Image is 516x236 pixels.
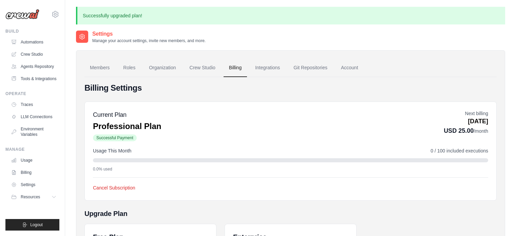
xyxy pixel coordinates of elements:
span: Successful Payment [93,134,137,141]
div: Operate [5,91,59,96]
button: Cancel Subscription [93,184,135,191]
p: [DATE] [444,117,488,126]
span: 0.0% used [93,166,112,172]
button: Resources [8,192,59,202]
a: Tools & Integrations [8,73,59,84]
h2: Settings [92,30,206,38]
a: Account [336,59,364,77]
div: Manage [5,147,59,152]
button: Logout [5,219,59,231]
a: Usage [8,155,59,166]
a: Environment Variables [8,124,59,140]
a: Settings [8,179,59,190]
p: Manage your account settings, invite new members, and more. [92,38,206,43]
a: Organization [144,59,181,77]
img: Logo [5,9,39,19]
a: Billing [224,59,247,77]
span: Resources [21,194,40,200]
div: Build [5,29,59,34]
h4: Billing Settings [84,83,497,93]
span: /month [474,128,488,134]
a: Automations [8,37,59,48]
a: Agents Repository [8,61,59,72]
a: Crew Studio [184,59,221,77]
p: USD 25.00 [444,126,488,135]
a: Integrations [250,59,285,77]
a: Crew Studio [8,49,59,60]
a: LLM Connections [8,111,59,122]
h5: Current Plan [93,110,161,120]
a: Members [84,59,115,77]
a: Traces [8,99,59,110]
span: Logout [30,222,43,228]
span: 0 / 100 included executions [431,147,488,154]
a: Roles [118,59,141,77]
a: Git Repositories [288,59,333,77]
p: Successfully upgraded plan! [76,7,505,24]
p: Next billing [444,110,488,117]
p: Professional Plan [93,121,161,132]
h5: Upgrade Plan [84,209,497,218]
a: Billing [8,167,59,178]
span: Usage This Month [93,147,131,154]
